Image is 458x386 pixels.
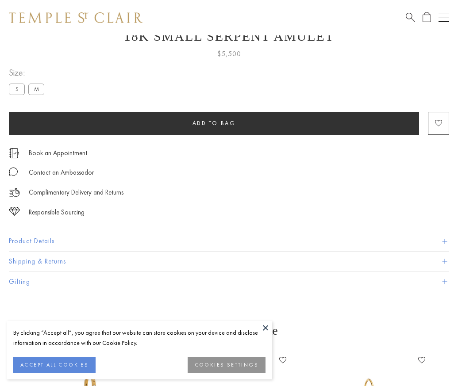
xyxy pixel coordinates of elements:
[9,148,19,158] img: icon_appointment.svg
[9,272,449,292] button: Gifting
[423,12,431,23] a: Open Shopping Bag
[29,148,87,158] a: Book an Appointment
[29,187,123,198] p: Complimentary Delivery and Returns
[9,112,419,135] button: Add to bag
[9,29,449,44] h1: 18K Small Serpent Amulet
[188,357,266,373] button: COOKIES SETTINGS
[9,84,25,95] label: S
[9,252,449,271] button: Shipping & Returns
[192,119,236,127] span: Add to bag
[9,65,48,80] span: Size:
[9,231,449,251] button: Product Details
[9,167,18,176] img: MessageIcon-01_2.svg
[13,328,266,348] div: By clicking “Accept all”, you agree that our website can store cookies on your device and disclos...
[439,12,449,23] button: Open navigation
[9,187,20,198] img: icon_delivery.svg
[406,12,415,23] a: Search
[13,357,96,373] button: ACCEPT ALL COOKIES
[217,48,241,60] span: $5,500
[9,12,142,23] img: Temple St. Clair
[9,207,20,216] img: icon_sourcing.svg
[29,167,94,178] div: Contact an Ambassador
[29,207,85,218] div: Responsible Sourcing
[28,84,44,95] label: M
